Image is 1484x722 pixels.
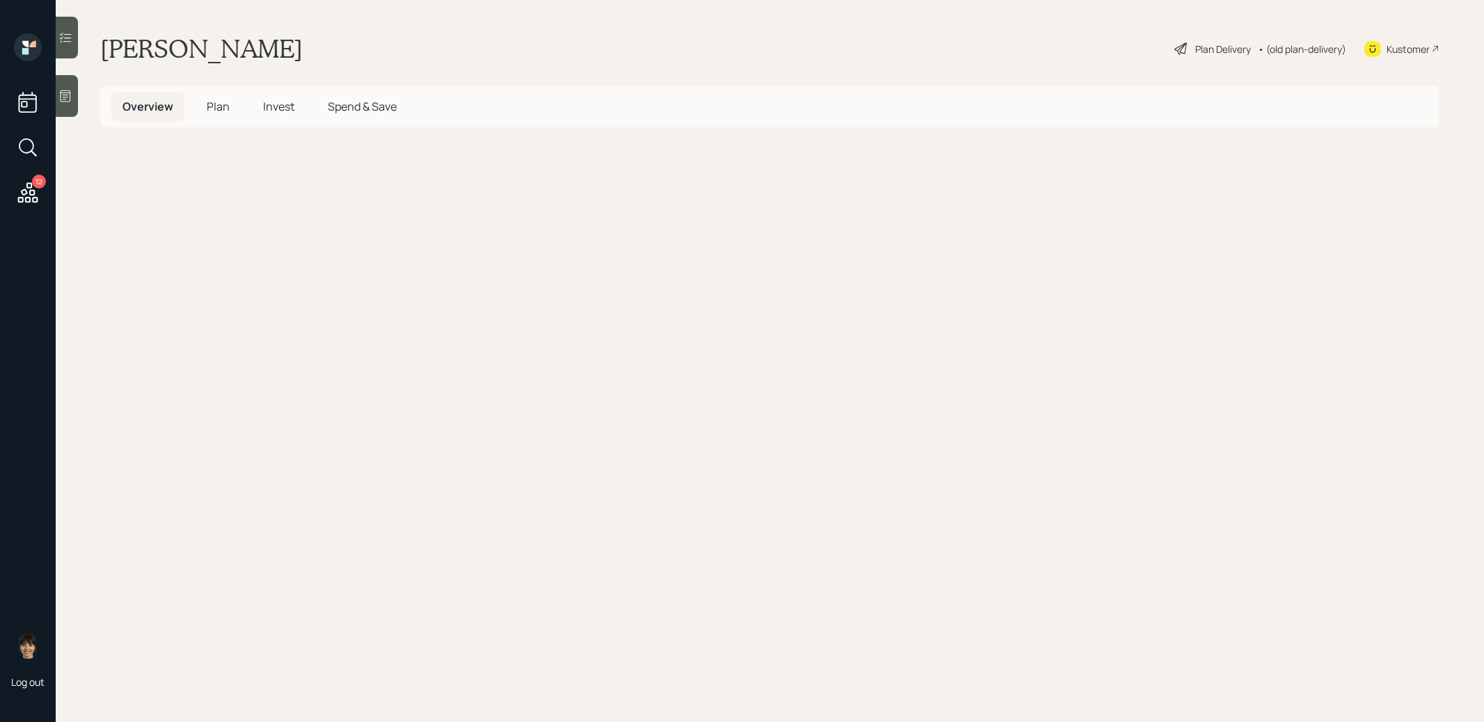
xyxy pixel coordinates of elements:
[14,631,42,659] img: treva-nostdahl-headshot.png
[100,33,303,64] h1: [PERSON_NAME]
[32,175,46,188] div: 12
[11,675,45,689] div: Log out
[207,99,230,114] span: Plan
[123,99,173,114] span: Overview
[328,99,397,114] span: Spend & Save
[1258,42,1346,56] div: • (old plan-delivery)
[1387,42,1430,56] div: Kustomer
[1195,42,1251,56] div: Plan Delivery
[263,99,294,114] span: Invest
